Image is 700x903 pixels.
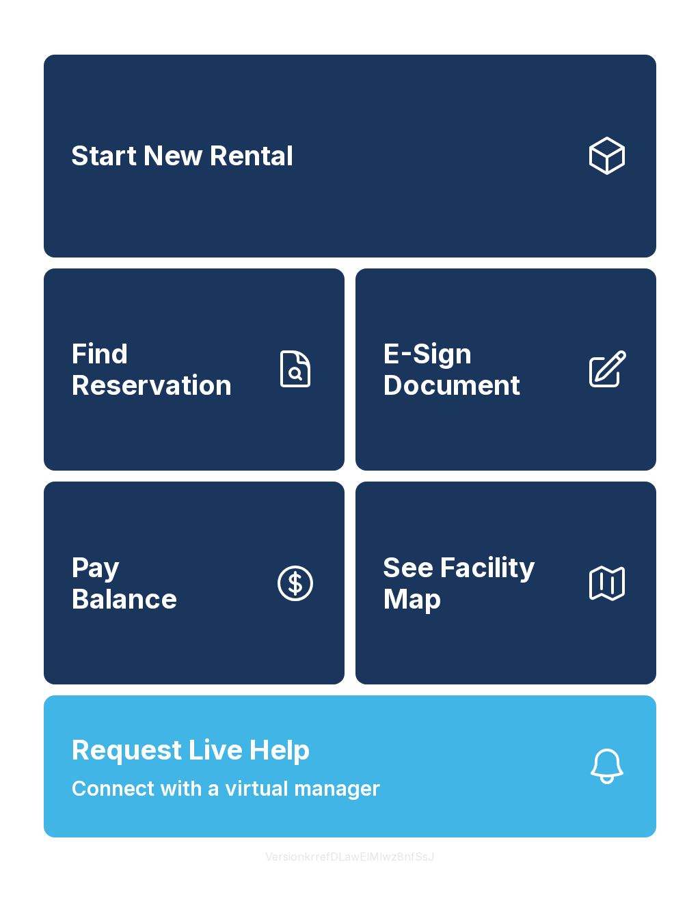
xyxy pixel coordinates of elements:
[254,837,446,876] button: VersionkrrefDLawElMlwz8nfSsJ
[355,482,656,684] button: See Facility Map
[355,268,656,471] a: E-Sign Document
[71,773,380,804] span: Connect with a virtual manager
[71,730,310,770] span: Request Live Help
[44,482,345,684] button: PayBalance
[44,695,656,837] button: Request Live HelpConnect with a virtual manager
[383,338,574,400] span: E-Sign Document
[71,140,293,171] span: Start New Rental
[44,55,656,258] a: Start New Rental
[71,338,262,400] span: Find Reservation
[71,552,177,614] span: Pay Balance
[44,268,345,471] a: Find Reservation
[383,552,574,614] span: See Facility Map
